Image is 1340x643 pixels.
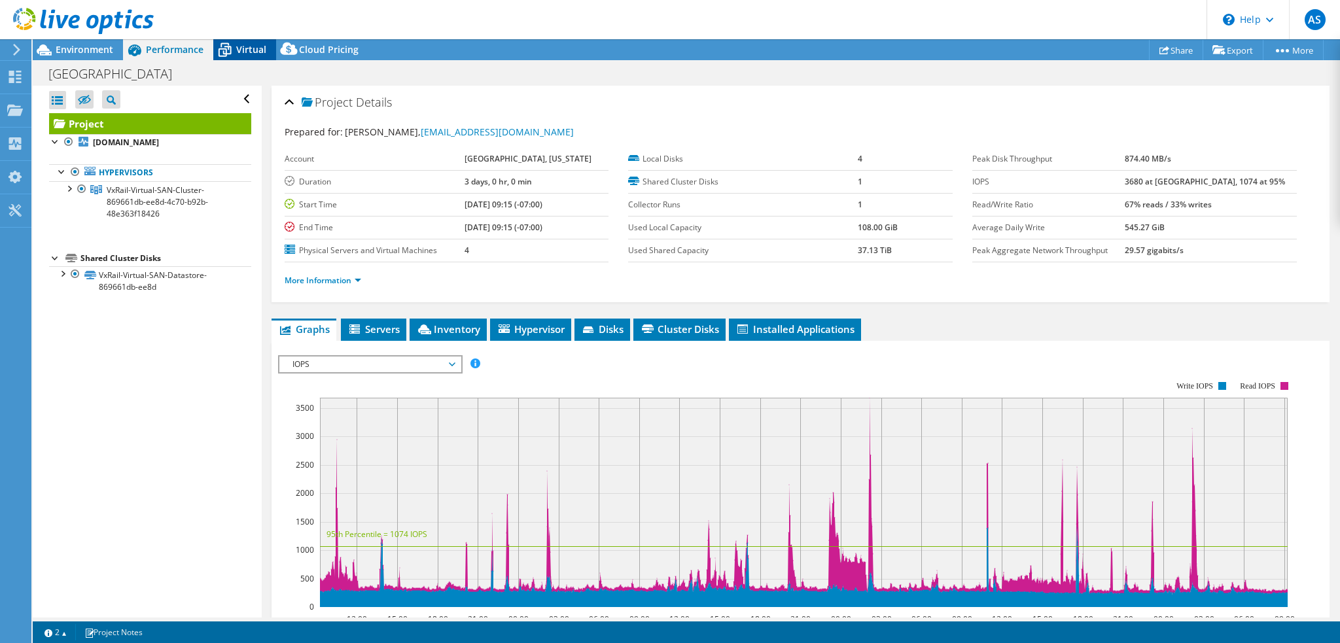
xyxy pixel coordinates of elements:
[1125,176,1285,187] b: 3680 at [GEOGRAPHIC_DATA], 1074 at 95%
[1305,9,1326,30] span: AS
[581,322,624,336] span: Disks
[972,198,1125,211] label: Read/Write Ratio
[56,43,113,56] span: Environment
[467,614,487,625] text: 21:00
[93,137,159,148] b: [DOMAIN_NAME]
[1125,222,1165,233] b: 545.27 GiB
[146,43,203,56] span: Performance
[326,529,427,540] text: 95th Percentile = 1074 IOPS
[347,322,400,336] span: Servers
[1176,381,1213,391] text: Write IOPS
[285,275,361,286] a: More Information
[858,199,862,210] b: 1
[285,244,465,257] label: Physical Servers and Virtual Machines
[49,113,251,134] a: Project
[427,614,448,625] text: 18:00
[387,614,407,625] text: 15:00
[750,614,770,625] text: 18:00
[107,184,208,219] span: VxRail-Virtual-SAN-Cluster-869661db-ee8d-4c70-b92b-48e363f18426
[951,614,972,625] text: 09:00
[49,266,251,295] a: VxRail-Virtual-SAN-Datastore-869661db-ee8d
[508,614,528,625] text: 00:00
[236,43,266,56] span: Virtual
[465,176,532,187] b: 3 days, 0 hr, 0 min
[43,67,192,81] h1: [GEOGRAPHIC_DATA]
[628,198,858,211] label: Collector Runs
[300,573,314,584] text: 500
[285,221,465,234] label: End Time
[49,134,251,151] a: [DOMAIN_NAME]
[356,94,392,110] span: Details
[972,152,1125,165] label: Peak Disk Throughput
[1072,614,1093,625] text: 18:00
[296,459,314,470] text: 2500
[1153,614,1173,625] text: 00:00
[871,614,891,625] text: 03:00
[299,43,359,56] span: Cloud Pricing
[309,601,314,612] text: 0
[991,614,1012,625] text: 12:00
[1263,40,1324,60] a: More
[497,322,565,336] span: Hypervisor
[296,430,314,442] text: 3000
[735,322,855,336] span: Installed Applications
[1193,614,1214,625] text: 03:00
[285,175,465,188] label: Duration
[345,126,574,138] span: [PERSON_NAME],
[465,199,542,210] b: [DATE] 09:15 (-07:00)
[1233,614,1254,625] text: 06:00
[548,614,569,625] text: 03:00
[1203,40,1263,60] a: Export
[858,245,892,256] b: 37.13 TiB
[972,221,1125,234] label: Average Daily Write
[1125,199,1212,210] b: 67% reads / 33% writes
[296,544,314,555] text: 1000
[1149,40,1203,60] a: Share
[588,614,608,625] text: 06:00
[285,126,343,138] label: Prepared for:
[790,614,810,625] text: 21:00
[972,244,1125,257] label: Peak Aggregate Network Throughput
[628,175,858,188] label: Shared Cluster Disks
[75,624,152,640] a: Project Notes
[416,322,480,336] span: Inventory
[80,251,251,266] div: Shared Cluster Disks
[628,152,858,165] label: Local Disks
[465,245,469,256] b: 4
[285,152,465,165] label: Account
[296,402,314,413] text: 3500
[465,222,542,233] b: [DATE] 09:15 (-07:00)
[1112,614,1133,625] text: 21:00
[858,222,898,233] b: 108.00 GiB
[1240,381,1275,391] text: Read IOPS
[302,96,353,109] span: Project
[296,516,314,527] text: 1500
[49,181,251,222] a: VxRail-Virtual-SAN-Cluster-869661db-ee8d-4c70-b92b-48e363f18426
[972,175,1125,188] label: IOPS
[858,176,862,187] b: 1
[465,153,591,164] b: [GEOGRAPHIC_DATA], [US_STATE]
[1032,614,1052,625] text: 15:00
[1125,153,1171,164] b: 874.40 MB/s
[421,126,574,138] a: [EMAIL_ADDRESS][DOMAIN_NAME]
[830,614,851,625] text: 00:00
[628,244,858,257] label: Used Shared Capacity
[1125,245,1184,256] b: 29.57 gigabits/s
[346,614,366,625] text: 12:00
[278,322,330,336] span: Graphs
[286,356,454,372] span: IOPS
[296,487,314,498] text: 2000
[629,614,649,625] text: 09:00
[49,164,251,181] a: Hypervisors
[640,322,719,336] span: Cluster Disks
[858,153,862,164] b: 4
[911,614,931,625] text: 06:00
[285,198,465,211] label: Start Time
[35,624,76,640] a: 2
[628,221,858,234] label: Used Local Capacity
[1274,614,1294,625] text: 09:00
[669,614,689,625] text: 12:00
[709,614,730,625] text: 15:00
[1223,14,1235,26] svg: \n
